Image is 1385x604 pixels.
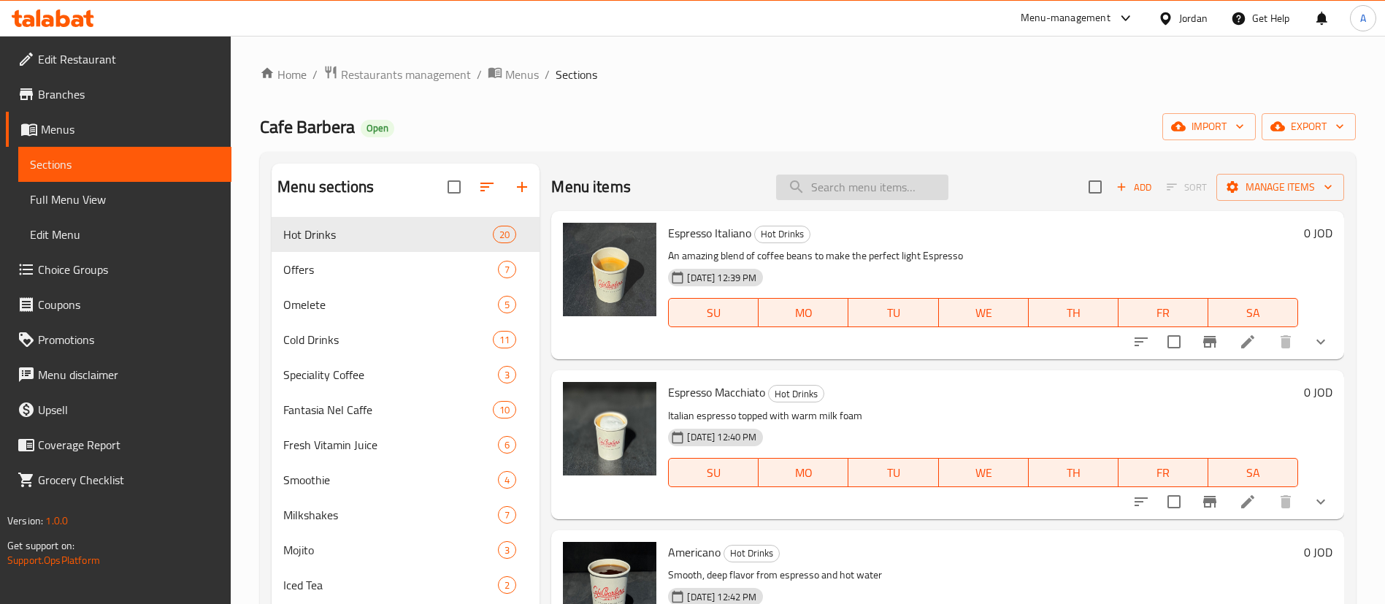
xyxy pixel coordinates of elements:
[6,77,231,112] a: Branches
[668,458,759,487] button: SU
[272,392,540,427] div: Fantasia Nel Caffe10
[469,169,504,204] span: Sort sections
[1312,333,1330,351] svg: Show Choices
[1174,118,1244,136] span: import
[755,226,810,242] span: Hot Drinks
[488,65,539,84] a: Menus
[361,120,394,137] div: Open
[477,66,482,83] li: /
[6,252,231,287] a: Choice Groups
[283,541,498,559] span: Mojito
[1303,324,1338,359] button: show more
[272,532,540,567] div: Mojito3
[1119,458,1208,487] button: FR
[1021,9,1110,27] div: Menu-management
[494,333,515,347] span: 11
[498,541,516,559] div: items
[724,545,779,562] span: Hot Drinks
[38,401,220,418] span: Upsell
[668,247,1298,265] p: An amazing blend of coffee beans to make the perfect light Espresso
[498,436,516,454] div: items
[1214,302,1292,324] span: SA
[681,430,762,444] span: [DATE] 12:40 PM
[1114,179,1154,196] span: Add
[764,462,843,483] span: MO
[1208,298,1298,327] button: SA
[499,473,515,487] span: 4
[498,471,516,489] div: items
[939,458,1029,487] button: WE
[6,112,231,147] a: Menus
[1304,223,1332,243] h6: 0 JOD
[283,401,493,418] div: Fantasia Nel Caffe
[551,176,631,198] h2: Menu items
[1208,458,1298,487] button: SA
[260,110,355,143] span: Cafe Barbera
[1268,324,1303,359] button: delete
[1159,326,1189,357] span: Select to update
[283,331,493,348] div: Cold Drinks
[668,381,765,403] span: Espresso Macchiato
[272,427,540,462] div: Fresh Vitamin Juice6
[668,298,759,327] button: SU
[277,176,374,198] h2: Menu sections
[283,576,498,594] span: Iced Tea
[499,368,515,382] span: 3
[1124,324,1159,359] button: sort-choices
[759,458,848,487] button: MO
[1304,382,1332,402] h6: 0 JOD
[7,536,74,555] span: Get support on:
[493,226,516,243] div: items
[668,407,1298,425] p: Italian espresso topped with warm milk foam
[1110,176,1157,199] span: Add item
[545,66,550,83] li: /
[283,471,498,489] div: Smoothie
[38,85,220,103] span: Branches
[848,458,938,487] button: TU
[272,287,540,322] div: Omelete5
[493,401,516,418] div: items
[499,508,515,522] span: 7
[272,567,540,603] div: Iced Tea2
[1124,462,1202,483] span: FR
[6,462,231,497] a: Grocery Checklist
[494,403,515,417] span: 10
[439,172,469,202] span: Select all sections
[724,545,780,562] div: Hot Drinks
[272,322,540,357] div: Cold Drinks11
[1239,493,1257,511] a: Edit menu item
[341,66,471,83] span: Restaurants management
[38,436,220,454] span: Coverage Report
[1268,484,1303,519] button: delete
[768,385,824,402] div: Hot Drinks
[499,438,515,452] span: 6
[764,302,843,324] span: MO
[754,226,810,243] div: Hot Drinks
[6,392,231,427] a: Upsell
[1119,298,1208,327] button: FR
[1214,462,1292,483] span: SA
[1273,118,1344,136] span: export
[283,366,498,383] div: Speciality Coffee
[283,296,498,313] span: Omelete
[681,271,762,285] span: [DATE] 12:39 PM
[499,263,515,277] span: 7
[498,576,516,594] div: items
[1179,10,1208,26] div: Jordan
[1303,484,1338,519] button: show more
[1029,458,1119,487] button: TH
[283,506,498,524] span: Milkshakes
[668,541,721,563] span: Americano
[6,357,231,392] a: Menu disclaimer
[38,331,220,348] span: Promotions
[38,50,220,68] span: Edit Restaurant
[499,578,515,592] span: 2
[498,261,516,278] div: items
[1110,176,1157,199] button: Add
[498,366,516,383] div: items
[776,175,948,200] input: search
[272,462,540,497] div: Smoothie4
[945,462,1023,483] span: WE
[675,302,753,324] span: SU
